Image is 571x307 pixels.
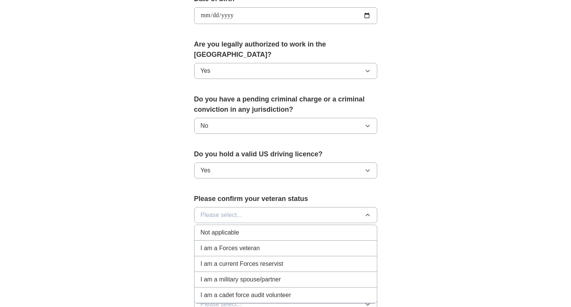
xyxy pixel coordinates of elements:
span: I am a current Forces reservist [201,259,283,268]
span: Yes [201,66,211,76]
button: Yes [194,63,377,79]
label: Are you legally authorized to work in the [GEOGRAPHIC_DATA]? [194,39,377,60]
span: Yes [201,166,211,175]
label: Do you hold a valid US driving licence? [194,149,377,159]
span: I am a cadet force audit volunteer [201,291,291,300]
span: No [201,121,208,130]
span: I am a military spouse/partner [201,275,281,284]
label: Do you have a pending criminal charge or a criminal conviction in any jurisdiction? [194,94,377,115]
span: Not applicable [201,228,239,237]
span: Please select... [201,211,242,220]
button: No [194,118,377,134]
span: I am a Forces veteran [201,244,260,253]
button: Please select... [194,207,377,223]
button: Yes [194,162,377,178]
label: Please confirm your veteran status [194,194,377,204]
